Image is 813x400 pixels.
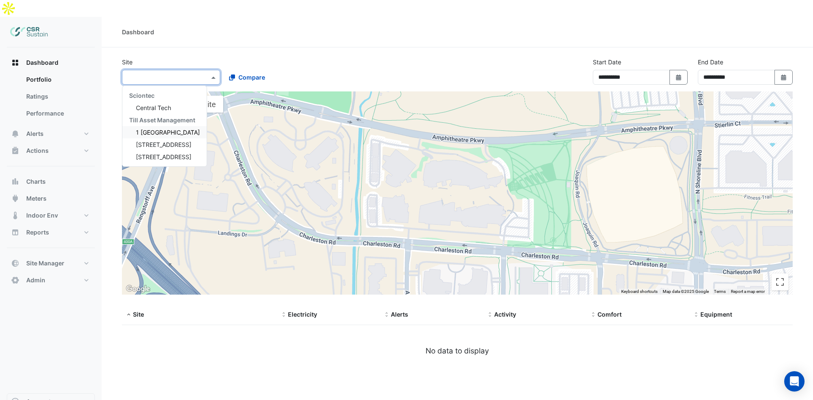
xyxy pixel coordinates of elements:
span: Charts [26,177,46,186]
app-icon: Admin [11,276,19,284]
span: Comfort [597,311,622,318]
app-icon: Dashboard [11,58,19,67]
button: Compare [224,70,271,85]
button: Keyboard shortcuts [621,289,658,295]
span: Activity [494,311,516,318]
button: Dashboard [7,54,95,71]
span: Meters [26,194,47,203]
a: Report a map error [731,289,765,294]
span: Alerts [26,130,44,138]
span: Admin [26,276,45,284]
button: Reports [7,224,95,241]
div: No data to display [122,345,793,356]
button: Indoor Env [7,207,95,224]
span: Indoor Env [26,211,58,220]
span: Compare [238,73,265,82]
button: Admin [7,272,95,289]
app-icon: Charts [11,177,19,186]
label: Site [122,58,133,66]
span: Map data ©2025 Google [663,289,709,294]
span: [STREET_ADDRESS] [136,141,191,148]
a: Ratings [19,88,95,105]
img: Company Logo [10,24,48,41]
span: 1 [GEOGRAPHIC_DATA] [136,129,200,136]
button: Toggle fullscreen view [772,273,788,290]
img: Google [124,284,152,295]
a: Open this area in Google Maps (opens a new window) [124,284,152,295]
span: Site Manager [26,259,64,268]
app-icon: Site Manager [11,259,19,268]
button: Actions [7,142,95,159]
app-icon: Meters [11,194,19,203]
button: Charts [7,173,95,190]
app-icon: Reports [11,228,19,237]
app-icon: Alerts [11,130,19,138]
app-icon: Actions [11,146,19,155]
a: Terms [714,289,726,294]
label: End Date [698,58,723,66]
div: Dashboard [7,71,95,125]
span: Equipment [700,311,732,318]
fa-icon: Select Date [675,74,683,81]
span: Till Asset Management [129,116,195,124]
span: Alerts [391,311,408,318]
label: Start Date [593,58,621,66]
span: Central Tech [136,104,171,111]
span: Electricity [288,311,317,318]
span: Reports [26,228,49,237]
span: Actions [26,146,49,155]
span: Dashboard [26,58,58,67]
button: Site Manager [7,255,95,272]
fa-icon: Select Date [780,74,788,81]
button: Meters [7,190,95,207]
span: Site [133,311,144,318]
a: Portfolio [19,71,95,88]
app-icon: Indoor Env [11,211,19,220]
button: Alerts [7,125,95,142]
div: Open Intercom Messenger [784,371,805,392]
div: Dashboard [122,28,154,36]
ng-dropdown-panel: Options list [122,86,207,167]
span: Sciontec [129,92,155,99]
a: Performance [19,105,95,122]
span: [STREET_ADDRESS] [136,153,191,160]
